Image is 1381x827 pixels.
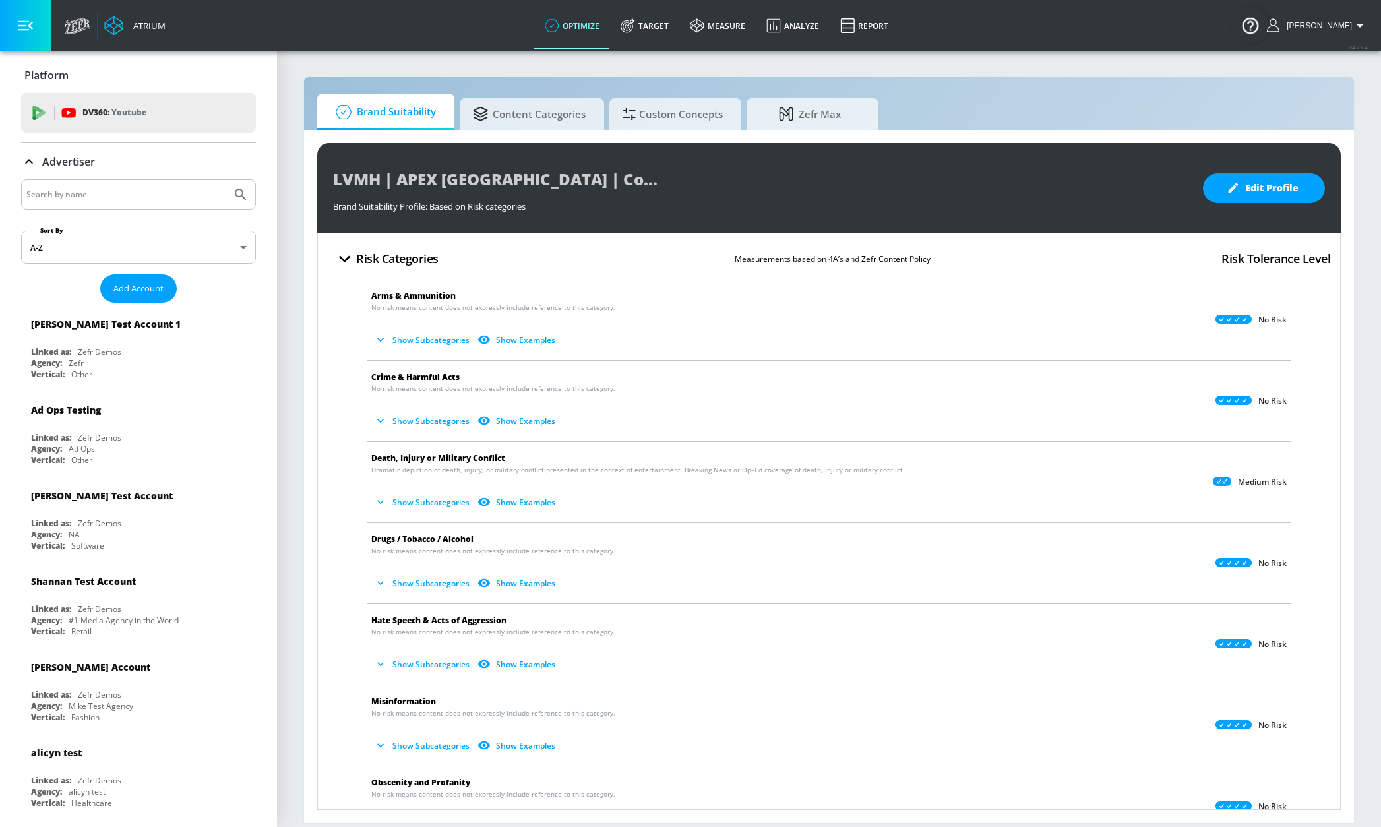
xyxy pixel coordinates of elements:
[371,627,615,637] span: No risk means content does not expressly include reference to this category.
[610,2,679,49] a: Target
[78,346,121,357] div: Zefr Demos
[42,154,95,169] p: Advertiser
[830,2,899,49] a: Report
[69,529,80,540] div: NA
[371,777,470,788] span: Obscenity and Profanity
[100,274,177,303] button: Add Account
[371,572,475,594] button: Show Subcategories
[38,226,66,235] label: Sort By
[71,712,100,723] div: Fashion
[31,489,173,502] div: [PERSON_NAME] Test Account
[475,410,561,432] button: Show Examples
[371,696,436,707] span: Misinformation
[328,243,444,274] button: Risk Categories
[71,369,92,380] div: Other
[756,2,830,49] a: Analyze
[31,357,62,369] div: Agency:
[21,57,256,94] div: Platform
[371,534,474,545] span: Drugs / Tobacco / Alcohol
[31,615,62,626] div: Agency:
[371,384,615,394] span: No risk means content does not expressly include reference to this category.
[78,518,121,529] div: Zefr Demos
[31,432,71,443] div: Linked as:
[371,546,615,556] span: No risk means content does not expressly include reference to this category.
[371,708,615,718] span: No risk means content does not expressly include reference to this category.
[82,106,146,120] p: DV360:
[31,518,71,529] div: Linked as:
[371,654,475,675] button: Show Subcategories
[69,615,179,626] div: #1 Media Agency in the World
[26,186,226,203] input: Search by name
[1258,639,1287,650] p: No Risk
[128,20,166,32] div: Atrium
[71,626,92,637] div: Retail
[475,735,561,756] button: Show Examples
[31,318,181,330] div: [PERSON_NAME] Test Account 1
[69,443,95,454] div: Ad Ops
[371,290,456,301] span: Arms & Ammunition
[21,479,256,555] div: [PERSON_NAME] Test AccountLinked as:Zefr DemosAgency:NAVertical:Software
[31,529,62,540] div: Agency:
[31,747,82,759] div: alicyn test
[24,68,69,82] p: Platform
[113,281,164,296] span: Add Account
[371,735,475,756] button: Show Subcategories
[1258,315,1287,325] p: No Risk
[371,615,506,626] span: Hate Speech & Acts of Aggression
[475,572,561,594] button: Show Examples
[69,700,133,712] div: Mike Test Agency
[71,797,112,809] div: Healthcare
[69,786,106,797] div: alicyn test
[31,575,136,588] div: Shannan Test Account
[31,689,71,700] div: Linked as:
[31,786,62,797] div: Agency:
[71,540,104,551] div: Software
[31,346,71,357] div: Linked as:
[31,775,71,786] div: Linked as:
[371,465,905,475] span: Dramatic depiction of death, injury, or military conflict presented in the context of entertainme...
[21,394,256,469] div: Ad Ops TestingLinked as:Zefr DemosAgency:Ad OpsVertical:Other
[21,565,256,640] div: Shannan Test AccountLinked as:Zefr DemosAgency:#1 Media Agency in the WorldVertical:Retail
[78,432,121,443] div: Zefr Demos
[78,689,121,700] div: Zefr Demos
[69,357,84,369] div: Zefr
[1258,396,1287,406] p: No Risk
[371,329,475,351] button: Show Subcategories
[371,452,505,464] span: Death, Injury or Military Conflict
[21,737,256,812] div: alicyn testLinked as:Zefr DemosAgency:alicyn testVertical:Healthcare
[371,410,475,432] button: Show Subcategories
[371,371,460,383] span: Crime & Harmful Acts
[31,603,71,615] div: Linked as:
[333,194,1190,212] div: Brand Suitability Profile: Based on Risk categories
[330,96,436,128] span: Brand Suitability
[31,797,65,809] div: Vertical:
[1229,180,1299,197] span: Edit Profile
[623,98,723,130] span: Custom Concepts
[1238,477,1287,487] p: Medium Risk
[760,98,860,130] span: Zefr Max
[78,775,121,786] div: Zefr Demos
[473,98,586,130] span: Content Categories
[31,700,62,712] div: Agency:
[475,491,561,513] button: Show Examples
[111,106,146,119] p: Youtube
[21,651,256,726] div: [PERSON_NAME] AccountLinked as:Zefr DemosAgency:Mike Test AgencyVertical:Fashion
[21,308,256,383] div: [PERSON_NAME] Test Account 1Linked as:Zefr DemosAgency:ZefrVertical:Other
[1221,249,1330,268] h4: Risk Tolerance Level
[31,540,65,551] div: Vertical:
[1349,44,1368,51] span: v 4.25.4
[104,16,166,36] a: Atrium
[31,443,62,454] div: Agency:
[475,329,561,351] button: Show Examples
[31,369,65,380] div: Vertical:
[78,603,121,615] div: Zefr Demos
[31,626,65,637] div: Vertical:
[21,231,256,264] div: A-Z
[534,2,610,49] a: optimize
[1258,720,1287,731] p: No Risk
[371,789,615,799] span: No risk means content does not expressly include reference to this category.
[21,93,256,133] div: DV360: Youtube
[31,404,101,416] div: Ad Ops Testing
